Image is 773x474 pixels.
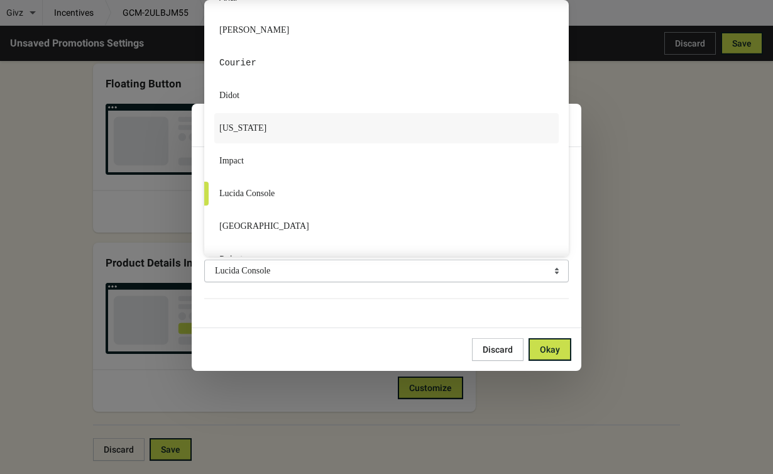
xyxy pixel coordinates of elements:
[204,260,569,282] button: Lucida Console
[472,338,524,361] button: Discard
[483,344,513,355] span: Discard
[219,220,309,233] div: [GEOGRAPHIC_DATA]
[219,122,266,135] div: [US_STATE]
[540,344,560,355] span: Okay
[219,24,289,36] div: [PERSON_NAME]
[529,338,571,361] button: Okay
[219,253,248,265] div: Roboto
[219,155,244,167] div: Impact
[215,266,270,276] div: Lucida Console
[219,187,275,200] div: Lucida Console
[219,57,256,69] div: Courier
[219,89,239,102] div: Didot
